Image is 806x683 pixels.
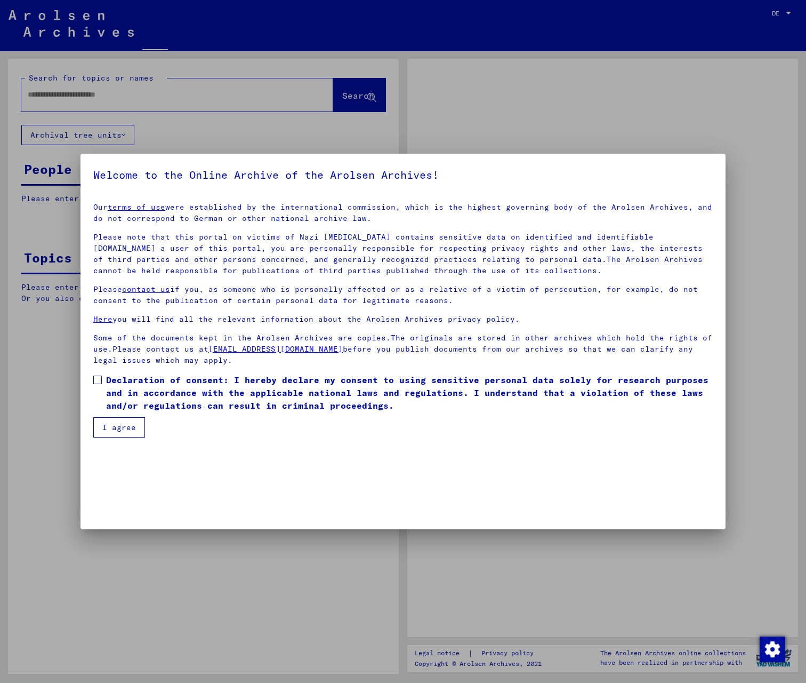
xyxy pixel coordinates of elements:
[108,202,165,212] a: terms of use
[93,166,713,184] h5: Welcome to the Online Archive of the Arolsen Archives!
[93,284,713,306] p: Please if you, as someone who is personally affected or as a relative of a victim of persecution,...
[93,417,145,438] button: I agree
[122,284,170,294] a: contact us
[760,637,785,662] img: Zustimmung ändern
[93,314,713,325] p: you will find all the relevant information about the Arolsen Archives privacy policy.
[93,332,713,366] p: Some of the documents kept in the Arolsen Archives are copies.The originals are stored in other a...
[93,202,713,224] p: Our were established by the international commission, which is the highest governing body of the ...
[208,344,343,354] a: [EMAIL_ADDRESS][DOMAIN_NAME]
[93,232,713,276] p: Please note that this portal on victims of Nazi [MEDICAL_DATA] contains sensitive data on identif...
[93,314,112,324] a: Here
[106,374,713,412] span: Declaration of consent: I hereby declare my consent to using sensitive personal data solely for r...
